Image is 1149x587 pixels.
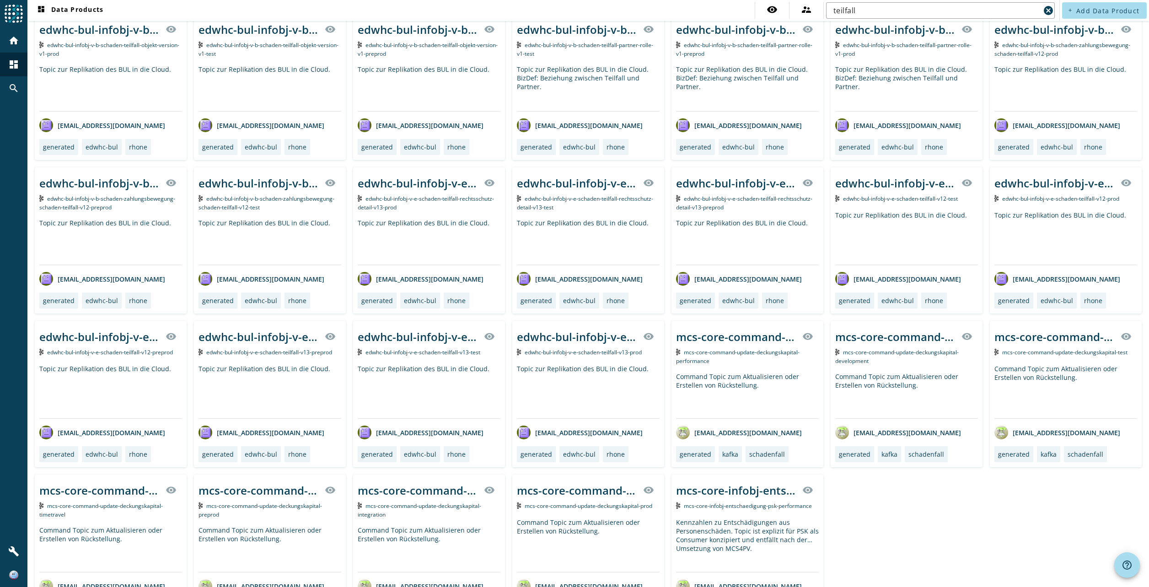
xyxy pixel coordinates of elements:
[517,364,660,418] div: Topic zur Replikation des BUL in die Cloud.
[199,42,203,48] img: Kafka Topic: edwhc-bul-infobj-v-b-schaden-teilfall-objekt-version-v1-test
[521,143,552,151] div: generated
[517,118,531,132] img: avatar
[1068,8,1073,13] mat-icon: add
[722,143,755,151] div: edwhc-bul
[994,329,1115,344] div: mcs-core-command-update-deckungskapital-_stage_
[994,65,1137,111] div: Topic zur Replikation des BUL in die Cloud.
[680,450,711,459] div: generated
[925,143,943,151] div: rhone
[1043,5,1054,16] mat-icon: cancel
[86,296,118,305] div: edwhc-bul
[325,331,336,342] mat-icon: visibility
[358,502,481,518] span: Kafka Topic: mcs-core-command-update-deckungskapital-integration
[199,272,324,286] div: [EMAIL_ADDRESS][DOMAIN_NAME]
[288,450,306,459] div: rhone
[676,483,797,498] div: mcs-core-infobj-entschaedigung-psk-_stage_
[517,42,521,48] img: Kafka Topic: edwhc-bul-infobj-v-b-schaden-teilfall-partner-rolle-v1-test
[39,426,165,439] div: [EMAIL_ADDRESS][DOMAIN_NAME]
[86,143,118,151] div: edwhc-bul
[839,143,870,151] div: generated
[39,364,182,418] div: Topic zur Replikation des BUL in die Cloud.
[994,118,1120,132] div: [EMAIL_ADDRESS][DOMAIN_NAME]
[199,483,319,498] div: mcs-core-command-update-deckungskapital-_stage_
[607,450,625,459] div: rhone
[8,546,19,557] mat-icon: build
[676,219,819,265] div: Topic zur Replikation des BUL in die Cloud.
[802,485,813,496] mat-icon: visibility
[199,329,319,344] div: edwhc-bul-infobj-v-e-schaden-teilfall-v13-_stage_
[447,143,466,151] div: rhone
[129,143,147,151] div: rhone
[517,518,660,572] div: Command Topic zum Aktualisieren oder Erstellen von Rückstellung.
[358,65,500,111] div: Topic zur Replikation des BUL in die Cloud.
[358,41,498,58] span: Kafka Topic: edwhc-bul-infobj-v-b-schaden-teilfall-objekt-version-v1-preprod
[47,348,173,356] span: Kafka Topic: edwhc-bul-infobj-v-e-schaden-teilfall-v12-preprod
[766,296,784,305] div: rhone
[39,65,182,111] div: Topic zur Replikation des BUL in die Cloud.
[39,483,160,498] div: mcs-core-command-update-deckungskapital-_stage_
[39,526,182,572] div: Command Topic zum Aktualisieren oder Erstellen von Rückstellung.
[1121,177,1132,188] mat-icon: visibility
[517,219,660,265] div: Topic zur Replikation des BUL in die Cloud.
[447,450,466,459] div: rhone
[1121,24,1132,35] mat-icon: visibility
[404,450,436,459] div: edwhc-bul
[835,118,849,132] img: avatar
[32,2,107,19] button: Data Products
[39,272,53,286] img: avatar
[684,502,812,510] span: Kafka Topic: mcs-core-infobj-entschaedigung-psk-performance
[358,329,478,344] div: edwhc-bul-infobj-v-e-schaden-teilfall-v13-_stage_
[563,450,596,459] div: edwhc-bul
[881,143,914,151] div: edwhc-bul
[202,450,234,459] div: generated
[39,502,43,509] img: Kafka Topic: mcs-core-command-update-deckungskapital-timetravel
[43,296,75,305] div: generated
[358,272,371,286] img: avatar
[43,450,75,459] div: generated
[802,24,813,35] mat-icon: visibility
[358,195,494,211] span: Kafka Topic: edwhc-bul-infobj-v-e-schaden-teilfall-rechtsschutz-detail-v13-prod
[39,195,43,202] img: Kafka Topic: edwhc-bul-infobj-v-b-schaden-zahlungsbewegung-schaden-teilfall-v12-preprod
[166,485,177,496] mat-icon: visibility
[325,485,336,496] mat-icon: visibility
[563,143,596,151] div: edwhc-bul
[39,195,175,211] span: Kafka Topic: edwhc-bul-infobj-v-b-schaden-zahlungsbewegung-schaden-teilfall-v12-preprod
[835,426,849,439] img: avatar
[1002,195,1119,203] span: Kafka Topic: edwhc-bul-infobj-v-e-schaden-teilfall-v12-prod
[358,118,371,132] img: avatar
[199,176,319,191] div: edwhc-bul-infobj-v-b-schaden-zahlungsbewegung-schaden-teilfall-v12-_stage_
[39,22,160,37] div: edwhc-bul-infobj-v-b-schaden-teilfall-objekt-version-v1-_stage_
[39,118,53,132] img: avatar
[1041,450,1057,459] div: kafka
[517,426,643,439] div: [EMAIL_ADDRESS][DOMAIN_NAME]
[325,177,336,188] mat-icon: visibility
[998,296,1030,305] div: generated
[835,65,978,111] div: Topic zur Replikation des BUL in die Cloud. BizDef: Beziehung zwischen Teilfall und Partner.
[676,272,690,286] img: avatar
[166,177,177,188] mat-icon: visibility
[722,296,755,305] div: edwhc-bul
[361,450,393,459] div: generated
[1002,348,1128,356] span: Kafka Topic: mcs-core-command-update-deckungskapital-test
[358,526,500,572] div: Command Topic zum Aktualisieren oder Erstellen von Rückstellung.
[404,296,436,305] div: edwhc-bul
[1042,4,1055,17] button: Clear
[1062,2,1147,19] button: Add Data Product
[39,42,43,48] img: Kafka Topic: edwhc-bul-infobj-v-b-schaden-teilfall-objekt-version-v1-prod
[166,331,177,342] mat-icon: visibility
[358,364,500,418] div: Topic zur Replikation des BUL in die Cloud.
[199,364,341,418] div: Topic zur Replikation des BUL in die Cloud.
[994,211,1137,265] div: Topic zur Replikation des BUL in die Cloud.
[39,502,163,518] span: Kafka Topic: mcs-core-command-update-deckungskapital-timetravel
[166,24,177,35] mat-icon: visibility
[998,450,1030,459] div: generated
[994,176,1115,191] div: edwhc-bul-infobj-v-e-schaden-teilfall-v12-_stage_
[994,426,1120,439] div: [EMAIL_ADDRESS][DOMAIN_NAME]
[39,118,165,132] div: [EMAIL_ADDRESS][DOMAIN_NAME]
[994,349,999,355] img: Kafka Topic: mcs-core-command-update-deckungskapital-test
[517,426,531,439] img: avatar
[643,331,654,342] mat-icon: visibility
[199,118,212,132] img: avatar
[517,195,653,211] span: Kafka Topic: edwhc-bul-infobj-v-e-schaden-teilfall-rechtsschutz-detail-v13-test
[835,195,839,202] img: Kafka Topic: edwhc-bul-infobj-v-e-schaden-teilfall-v12-test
